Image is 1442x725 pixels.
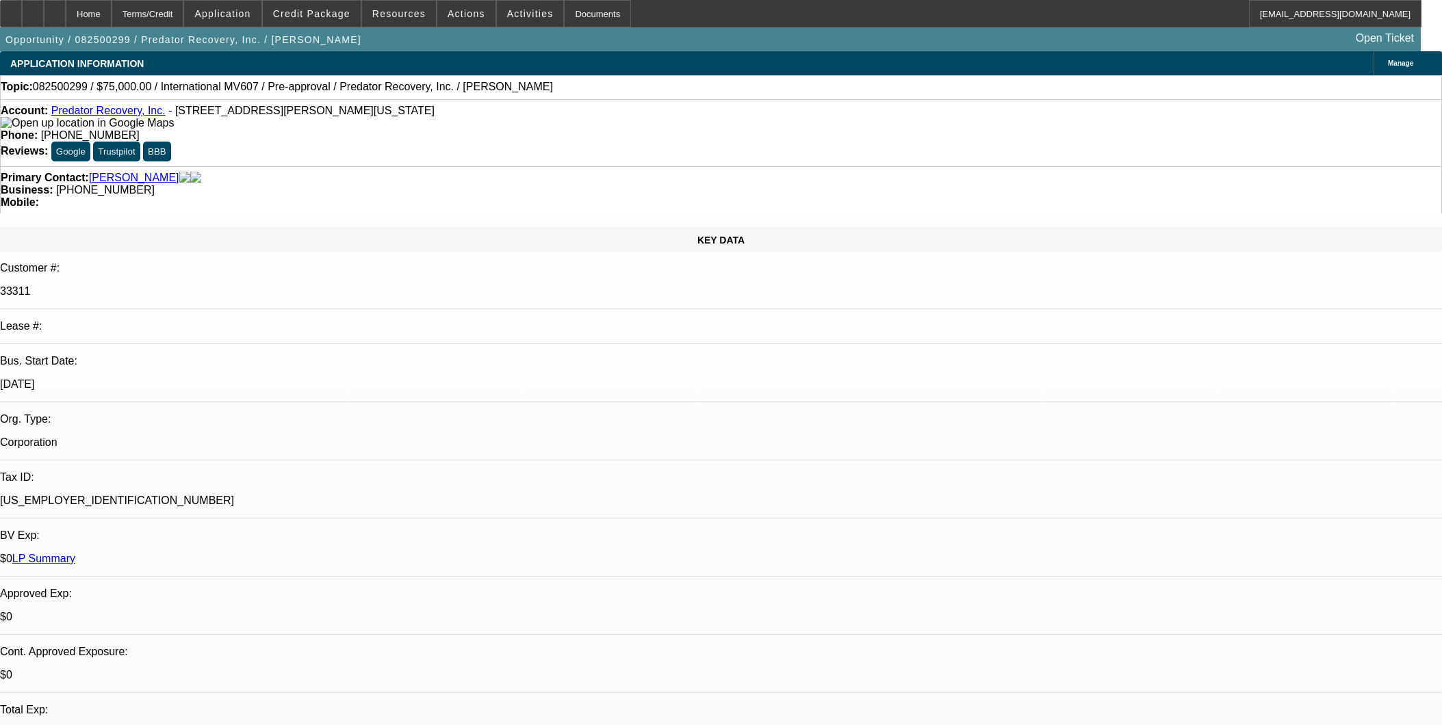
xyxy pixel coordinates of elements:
button: Credit Package [263,1,361,27]
strong: Account: [1,105,48,116]
img: facebook-icon.png [179,172,190,184]
a: [PERSON_NAME] [89,172,179,184]
button: BBB [143,142,171,161]
button: Application [184,1,261,27]
span: Opportunity / 082500299 / Predator Recovery, Inc. / [PERSON_NAME] [5,34,361,45]
span: Resources [372,8,426,19]
span: [PHONE_NUMBER] [56,184,155,196]
strong: Mobile: [1,196,39,208]
span: Actions [448,8,485,19]
strong: Business: [1,184,53,196]
span: Manage [1388,60,1413,67]
strong: Reviews: [1,145,48,157]
button: Google [51,142,90,161]
button: Resources [362,1,436,27]
img: Open up location in Google Maps [1,117,174,129]
button: Actions [437,1,495,27]
span: KEY DATA [697,235,745,246]
span: Activities [507,8,554,19]
strong: Primary Contact: [1,172,89,184]
span: Credit Package [273,8,350,19]
button: Activities [497,1,564,27]
span: Application [194,8,250,19]
strong: Phone: [1,129,38,141]
img: linkedin-icon.png [190,172,201,184]
a: View Google Maps [1,117,174,129]
a: LP Summary [12,553,75,564]
button: Trustpilot [93,142,140,161]
strong: Topic: [1,81,33,93]
span: [PHONE_NUMBER] [41,129,140,141]
span: 082500299 / $75,000.00 / International MV607 / Pre-approval / Predator Recovery, Inc. / [PERSON_N... [33,81,553,93]
span: APPLICATION INFORMATION [10,58,144,69]
a: Open Ticket [1350,27,1419,50]
span: - [STREET_ADDRESS][PERSON_NAME][US_STATE] [168,105,435,116]
a: Predator Recovery, Inc. [51,105,166,116]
